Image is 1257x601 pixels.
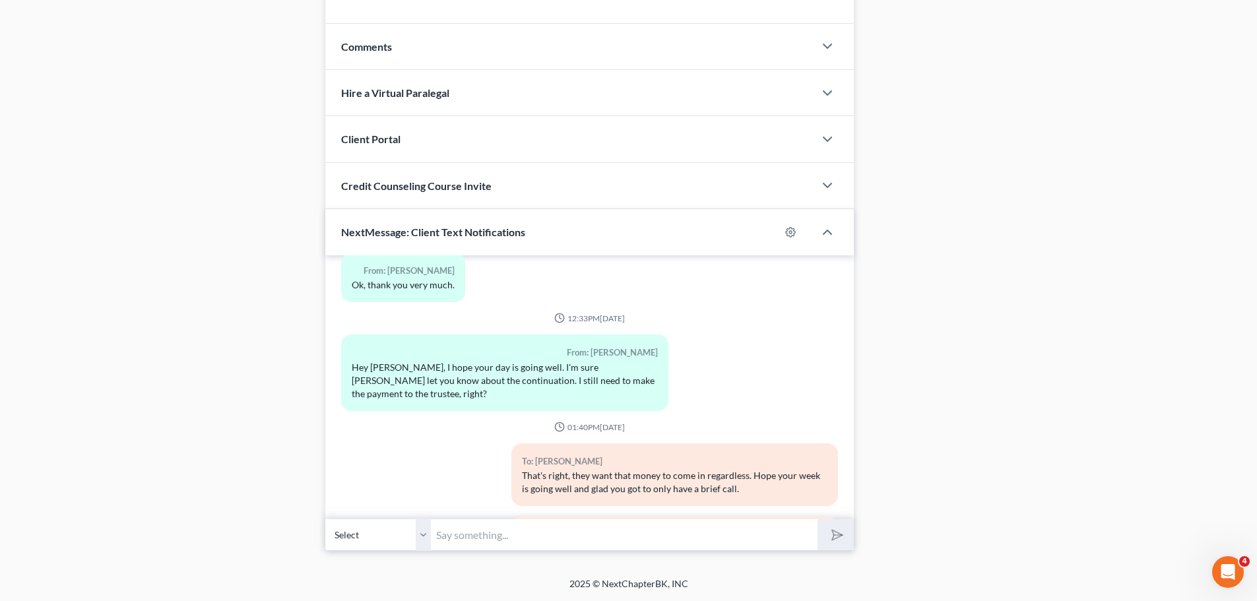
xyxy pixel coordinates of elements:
[341,86,449,99] span: Hire a Virtual Paralegal
[341,313,838,324] div: 12:33PM[DATE]
[352,278,455,292] div: Ok, thank you very much.
[1212,556,1244,588] iframe: Intercom live chat
[341,133,401,145] span: Client Portal
[522,454,827,469] div: To: [PERSON_NAME]
[341,40,392,53] span: Comments
[341,226,525,238] span: NextMessage: Client Text Notifications
[352,345,657,360] div: From: [PERSON_NAME]
[253,577,1005,601] div: 2025 © NextChapterBK, INC
[352,263,455,278] div: From: [PERSON_NAME]
[1239,556,1250,567] span: 4
[341,422,838,433] div: 01:40PM[DATE]
[431,519,818,551] input: Say something...
[522,469,827,495] div: That's right, they want that money to come in regardless. Hope your week is going well and glad y...
[352,361,657,400] div: Hey [PERSON_NAME], I hope your day is going well. I'm sure [PERSON_NAME] let you know about the c...
[341,179,492,192] span: Credit Counseling Course Invite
